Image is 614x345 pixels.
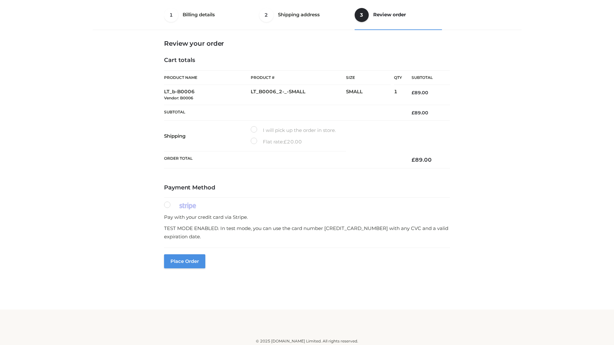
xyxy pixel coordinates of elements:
span: £ [412,157,415,163]
span: £ [412,110,414,116]
th: Subtotal [402,71,450,85]
div: © 2025 [DOMAIN_NAME] Limited. All rights reserved. [95,338,519,344]
td: 1 [394,85,402,105]
button: Place order [164,254,205,268]
p: Pay with your credit card via Stripe. [164,213,450,221]
p: TEST MODE ENABLED. In test mode, you can use the card number [CREDIT_CARD_NUMBER] with any CVC an... [164,224,450,241]
th: Shipping [164,121,251,151]
td: SMALL [346,85,394,105]
span: £ [412,90,414,96]
h4: Cart totals [164,57,450,64]
th: Qty [394,70,402,85]
bdi: 89.00 [412,110,428,116]
th: Product # [251,70,346,85]
td: LT_b-B0006 [164,85,251,105]
th: Order Total [164,151,402,168]
label: Flat rate: [251,138,302,146]
bdi: 89.00 [412,157,432,163]
h4: Payment Method [164,184,450,191]
th: Product Name [164,70,251,85]
bdi: 89.00 [412,90,428,96]
h3: Review your order [164,40,450,47]
th: Size [346,71,391,85]
td: LT_B0006_2-_-SMALL [251,85,346,105]
th: Subtotal [164,105,402,120]
span: £ [284,139,287,145]
bdi: 20.00 [284,139,302,145]
small: Vendor: B0006 [164,96,193,100]
label: I will pick up the order in store. [251,126,336,134]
